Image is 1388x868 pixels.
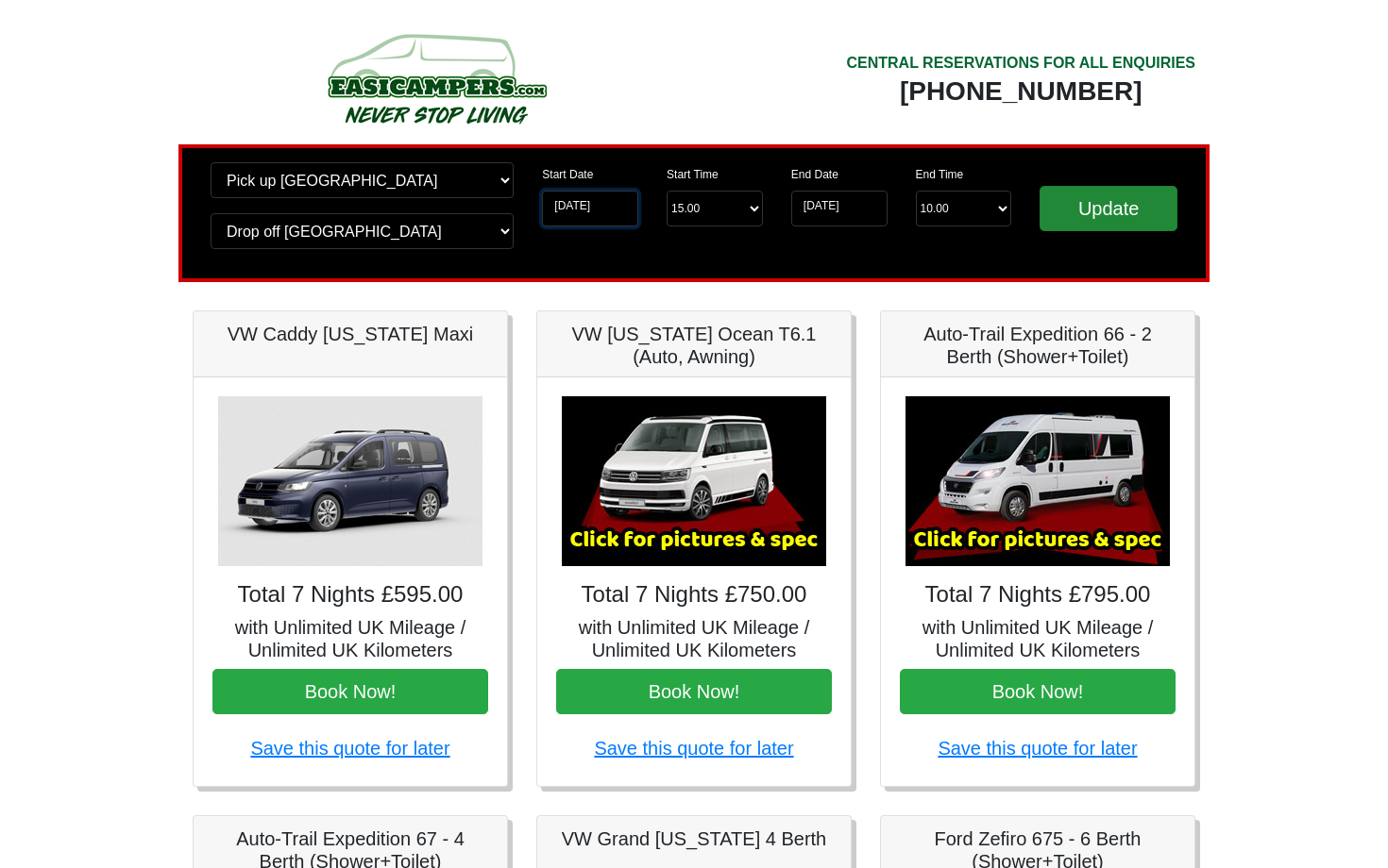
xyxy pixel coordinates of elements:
[900,616,1176,661] h5: with Unlimited UK Mileage / Unlimited UK Kilometers
[938,738,1137,759] a: Save this quote for later
[212,323,488,345] h5: VW Caddy [US_STATE] Maxi
[846,52,1195,75] div: CENTRAL RESERVATIONS FOR ALL ENQUIRIES
[212,669,488,714] button: Book Now!
[556,581,832,609] h4: Total 7 Nights £750.00
[556,827,832,850] h5: VW Grand [US_STATE] 4 Berth
[846,75,1195,108] div: [PHONE_NUMBER]
[1040,186,1177,231] input: Update
[542,166,593,183] label: Start Date
[900,323,1176,368] h5: Auto-Trail Expedition 66 - 2 Berth (Shower+Toilet)
[916,166,964,183] label: End Time
[556,323,832,368] h5: VW [US_STATE] Ocean T6.1 (Auto, Awning)
[218,396,482,566] img: VW Caddy California Maxi
[250,738,449,759] a: Save this quote for later
[906,396,1170,566] img: Auto-Trail Expedition 66 - 2 Berth (Shower+Toilet)
[900,581,1176,609] h4: Total 7 Nights £795.00
[212,581,488,609] h4: Total 7 Nights £595.00
[556,669,832,714] button: Book Now!
[791,166,838,183] label: End Date
[791,191,888,226] input: Return Date
[542,191,638,226] input: Start Date
[900,669,1176,714] button: Book Now!
[556,616,832,661] h5: with Unlimited UK Mileage / Unlimited UK Kilometers
[594,738,793,759] a: Save this quote for later
[562,396,826,566] img: VW California Ocean T6.1 (Auto, Awning)
[257,26,616,130] img: campers-checkout-logo.png
[212,616,488,661] h5: with Unlimited UK Mileage / Unlimited UK Kilometers
[667,166,719,183] label: Start Time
